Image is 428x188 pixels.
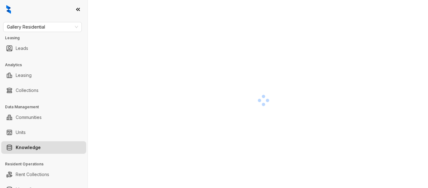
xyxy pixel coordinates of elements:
span: Gallery Residential [7,22,78,32]
h3: Analytics [5,62,87,68]
li: Units [1,126,86,139]
li: Knowledge [1,141,86,154]
li: Rent Collections [1,168,86,181]
a: Communities [16,111,42,124]
a: Units [16,126,26,139]
h3: Resident Operations [5,161,87,167]
a: Knowledge [16,141,41,154]
a: Leads [16,42,28,55]
h3: Data Management [5,104,87,110]
h3: Leasing [5,35,87,41]
li: Collections [1,84,86,97]
a: Collections [16,84,39,97]
li: Leads [1,42,86,55]
img: logo [6,5,11,14]
li: Communities [1,111,86,124]
li: Leasing [1,69,86,82]
a: Leasing [16,69,32,82]
a: Rent Collections [16,168,49,181]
